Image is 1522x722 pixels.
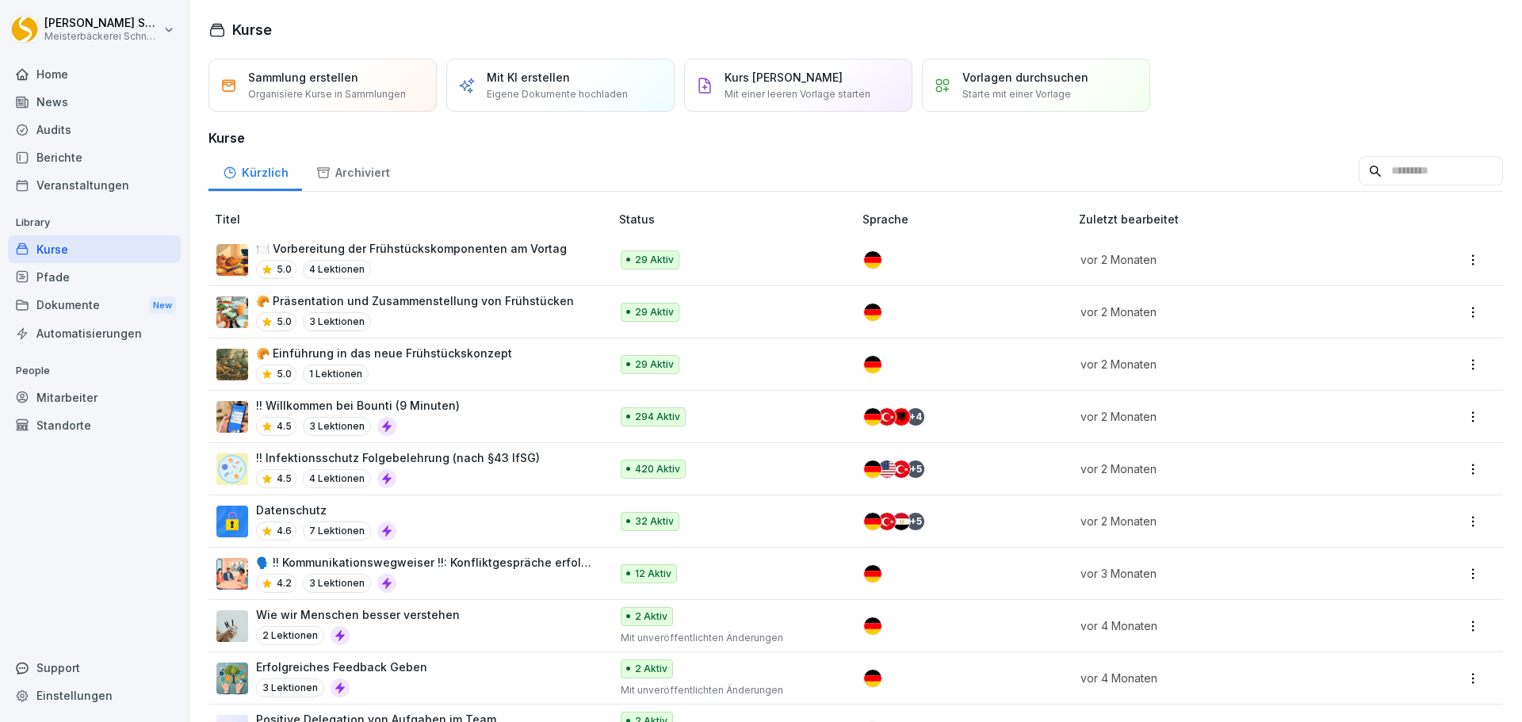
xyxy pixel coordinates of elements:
p: vor 2 Monaten [1080,251,1375,268]
p: 3 Lektionen [303,417,371,436]
p: 🗣️ !! Kommunikationswegweiser !!: Konfliktgespräche erfolgreich führen [256,554,594,571]
a: Automatisierungen [8,319,181,347]
p: Sprache [862,211,1073,227]
p: 🍽️ Vorbereitung der Frühstückskomponenten am Vortag [256,240,567,257]
a: Home [8,60,181,88]
p: !! Infektionsschutz Folgebelehrung (nach §43 IfSG) [256,449,540,466]
img: i6t0qadksb9e189o874pazh6.png [216,558,248,590]
img: jtrrztwhurl1lt2nit6ma5t3.png [216,453,248,485]
a: Archiviert [302,151,403,191]
a: Berichte [8,143,181,171]
p: 4 Lektionen [303,260,371,279]
p: Mit unveröffentlichten Änderungen [621,683,837,697]
a: DokumenteNew [8,291,181,320]
p: 2 Aktiv [635,609,667,624]
p: vor 2 Monaten [1080,513,1375,529]
img: de.svg [864,408,881,426]
p: 7 Lektionen [303,521,371,541]
p: Datenschutz [256,502,396,518]
img: de.svg [864,251,881,269]
div: Dokumente [8,291,181,320]
img: tr.svg [893,460,910,478]
p: vor 3 Monaten [1080,565,1375,582]
img: tr.svg [878,513,896,530]
a: Pfade [8,263,181,291]
h3: Kurse [208,128,1503,147]
img: de.svg [864,356,881,373]
p: 4.5 [277,472,292,486]
p: 2 Lektionen [256,626,324,645]
img: xh3bnih80d1pxcetv9zsuevg.png [216,401,248,433]
a: Standorte [8,411,181,439]
p: !! Willkommen bei Bounti (9 Minuten) [256,397,460,414]
p: Library [8,210,181,235]
p: Wie wir Menschen besser verstehen [256,606,460,623]
div: + 5 [907,513,924,530]
p: vor 2 Monaten [1080,460,1375,477]
p: 29 Aktiv [635,305,674,319]
p: 3 Lektionen [303,574,371,593]
p: 12 Aktiv [635,567,671,581]
img: istrl2f5dh89luqdazvnu2w4.png [216,244,248,276]
p: 4 Lektionen [303,469,371,488]
p: 5.0 [277,367,292,381]
p: Mit einer leeren Vorlage starten [725,87,870,101]
p: 3 Lektionen [256,678,324,697]
p: 🥐 Präsentation und Zusammenstellung von Frühstücken [256,292,574,309]
a: News [8,88,181,116]
p: Status [619,211,856,227]
p: vor 2 Monaten [1080,304,1375,320]
img: de.svg [864,565,881,583]
p: 294 Aktiv [635,410,680,424]
a: Veranstaltungen [8,171,181,199]
p: 🥐 Einführung in das neue Frühstückskonzept [256,345,512,361]
a: Einstellungen [8,682,181,709]
p: vor 2 Monaten [1080,356,1375,372]
p: vor 4 Monaten [1080,670,1375,686]
p: 420 Aktiv [635,462,680,476]
img: de.svg [864,304,881,321]
div: + 4 [907,408,924,426]
img: kqbxgg7x26j5eyntfo70oock.png [216,663,248,694]
p: 3 Lektionen [303,312,371,331]
a: Mitarbeiter [8,384,181,411]
p: 4.6 [277,524,292,538]
p: vor 2 Monaten [1080,408,1375,425]
img: eg.svg [893,513,910,530]
p: vor 4 Monaten [1080,617,1375,634]
img: al.svg [893,408,910,426]
p: 29 Aktiv [635,357,674,372]
p: 1 Lektionen [303,365,369,384]
p: 4.5 [277,419,292,434]
p: 2 Aktiv [635,662,667,676]
a: Kürzlich [208,151,302,191]
p: Mit unveröffentlichten Änderungen [621,631,837,645]
p: Erfolgreiches Feedback Geben [256,659,427,675]
p: Meisterbäckerei Schneckenburger [44,31,160,42]
img: de.svg [864,460,881,478]
div: Support [8,654,181,682]
img: us.svg [878,460,896,478]
p: Zuletzt bearbeitet [1079,211,1394,227]
p: Starte mit einer Vorlage [962,87,1071,101]
img: clixped2zgppihwsektunc4a.png [216,610,248,642]
a: Audits [8,116,181,143]
p: Titel [215,211,613,227]
p: Organisiere Kurse in Sammlungen [248,87,406,101]
p: 5.0 [277,315,292,329]
p: People [8,358,181,384]
div: Kurse [8,235,181,263]
p: Kurs [PERSON_NAME] [725,69,843,86]
img: de.svg [864,670,881,687]
p: [PERSON_NAME] Schneckenburger [44,17,160,30]
img: e9p8yhr1zzycljzf1qfkis0d.png [216,296,248,328]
